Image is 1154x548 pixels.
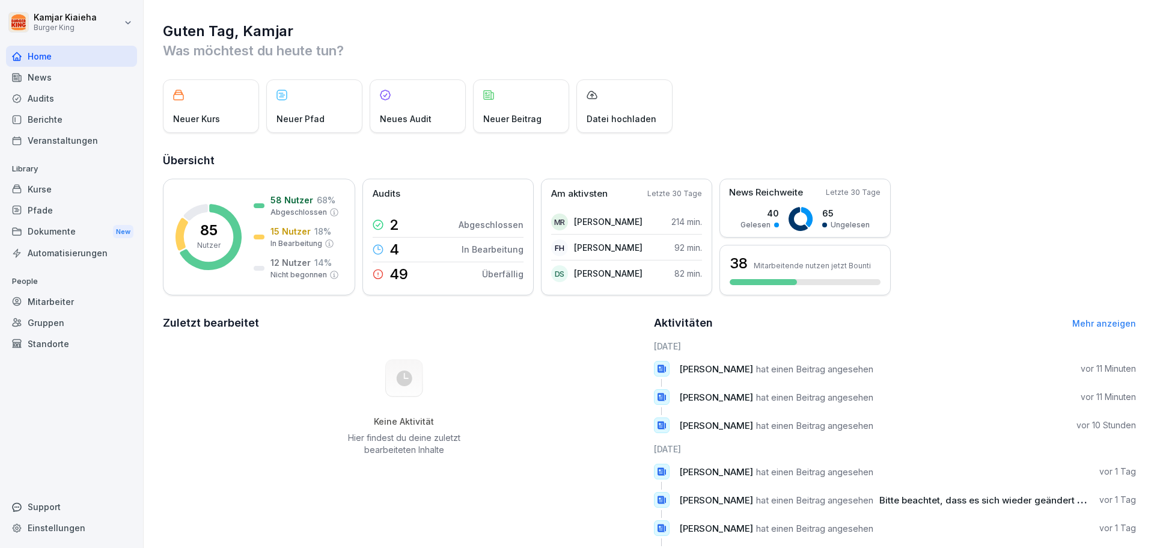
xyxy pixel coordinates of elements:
[380,112,432,125] p: Neues Audit
[551,214,568,230] div: MR
[459,218,524,231] p: Abgeschlossen
[756,523,873,534] span: hat einen Beitrag angesehen
[276,112,325,125] p: Neuer Pfad
[1099,494,1136,506] p: vor 1 Tag
[647,188,702,199] p: Letzte 30 Tage
[551,239,568,256] div: FH
[163,152,1136,169] h2: Übersicht
[679,392,753,403] span: [PERSON_NAME]
[1099,522,1136,534] p: vor 1 Tag
[679,523,753,534] span: [PERSON_NAME]
[200,223,218,238] p: 85
[482,268,524,280] p: Überfällig
[551,187,608,201] p: Am aktivsten
[163,22,1136,41] h1: Guten Tag, Kamjar
[654,340,1137,353] h6: [DATE]
[1099,466,1136,478] p: vor 1 Tag
[270,225,311,238] p: 15 Nutzer
[740,207,779,220] p: 40
[756,363,873,375] span: hat einen Beitrag angesehen
[343,432,465,456] p: Hier findest du deine zuletzt bearbeiteten Inhalte
[314,225,331,238] p: 18 %
[756,466,873,478] span: hat einen Beitrag angesehen
[6,159,137,179] p: Library
[1076,419,1136,431] p: vor 10 Stunden
[6,312,137,333] a: Gruppen
[389,267,408,282] p: 49
[740,220,771,230] p: Gelesen
[483,112,542,125] p: Neuer Beitrag
[674,267,702,280] p: 82 min.
[756,420,873,431] span: hat einen Beitrag angesehen
[389,218,399,232] p: 2
[1081,391,1136,403] p: vor 11 Minuten
[654,315,713,331] h2: Aktivitäten
[729,186,803,200] p: News Reichweite
[6,221,137,243] a: DokumenteNew
[551,265,568,282] div: DS
[462,243,524,256] p: In Bearbeitung
[163,315,646,331] h2: Zuletzt bearbeitet
[6,46,137,67] a: Home
[654,443,1137,455] h6: [DATE]
[574,215,643,228] p: [PERSON_NAME]
[6,67,137,88] a: News
[1081,363,1136,375] p: vor 11 Minuten
[34,13,97,23] p: Kamjar Kiaieha
[6,291,137,312] a: Mitarbeiter
[756,494,873,506] span: hat einen Beitrag angesehen
[679,363,753,375] span: [PERSON_NAME]
[730,253,748,274] h3: 38
[6,130,137,151] a: Veranstaltungen
[197,240,221,251] p: Nutzer
[6,333,137,354] a: Standorte
[574,241,643,254] p: [PERSON_NAME]
[6,200,137,221] a: Pfade
[173,112,220,125] p: Neuer Kurs
[679,466,753,478] span: [PERSON_NAME]
[343,416,465,427] h5: Keine Aktivität
[756,392,873,403] span: hat einen Beitrag angesehen
[574,267,643,280] p: [PERSON_NAME]
[879,494,1093,506] span: Bitte beachtet, dass es sich wieder geändert hat!
[314,256,332,269] p: 14 %
[389,242,399,257] p: 4
[822,207,870,220] p: 65
[6,496,137,517] div: Support
[6,242,137,263] a: Automatisierungen
[113,225,133,239] div: New
[317,194,335,206] p: 68 %
[679,420,753,431] span: [PERSON_NAME]
[270,207,327,218] p: Abgeschlossen
[270,238,322,249] p: In Bearbeitung
[671,215,702,228] p: 214 min.
[1072,318,1136,328] a: Mehr anzeigen
[270,194,313,206] p: 58 Nutzer
[6,109,137,130] a: Berichte
[6,272,137,291] p: People
[754,261,871,270] p: Mitarbeitende nutzen jetzt Bounti
[831,220,870,230] p: Ungelesen
[270,269,327,280] p: Nicht begonnen
[6,88,137,109] a: Audits
[6,517,137,538] a: Einstellungen
[6,179,137,200] a: Kurse
[6,221,137,243] div: Dokumente
[34,23,97,32] p: Burger King
[163,41,1136,60] p: Was möchtest du heute tun?
[587,112,656,125] p: Datei hochladen
[826,187,881,198] p: Letzte 30 Tage
[679,494,753,506] span: [PERSON_NAME]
